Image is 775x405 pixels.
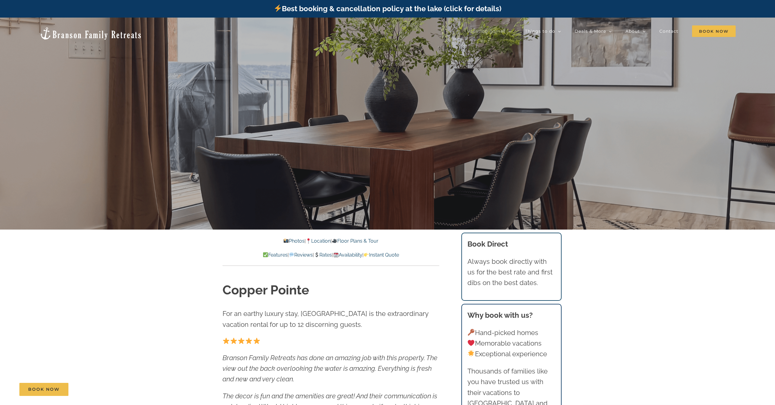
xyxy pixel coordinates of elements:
a: Book Now [19,383,68,396]
a: Photos [283,238,304,244]
img: 🌟 [468,350,474,357]
p: Always book directly with us for the best rate and first dibs on the best dates. [467,256,556,288]
span: Book Now [28,387,60,392]
img: ❤️ [468,340,474,346]
span: Contact [659,29,678,33]
span: Things to do [525,29,555,33]
img: 🎥 [332,238,337,243]
img: ⭐️ [230,337,237,344]
a: Availability [333,252,362,258]
span: Deals & More [575,29,606,33]
img: ⭐️ [253,337,260,344]
a: About [625,25,646,37]
img: 💬 [289,252,294,257]
a: Contact [659,25,678,37]
h1: Copper Pointe [223,281,439,299]
a: Reviews [289,252,313,258]
a: Best booking & cancellation policy at the lake (click for details) [274,4,501,13]
img: Branson Family Retreats Logo [39,27,142,40]
img: 👉 [364,252,369,257]
a: Location [306,238,331,244]
img: 📸 [284,238,289,243]
img: ⚡️ [274,5,282,12]
p: Hand-picked homes Memorable vacations Exceptional experience [467,327,556,360]
a: Floor Plans & Tour [332,238,378,244]
img: 🔑 [468,329,474,336]
img: ⭐️ [238,337,245,344]
nav: Main Menu [467,25,736,37]
a: Rates [314,252,332,258]
img: 📍 [306,238,311,243]
h3: Why book with us? [467,310,556,321]
img: 💲 [314,252,319,257]
a: Deals & More [575,25,612,37]
a: Features [263,252,288,258]
p: | | [223,237,439,245]
a: Things to do [525,25,561,37]
img: ⭐️ [223,337,229,344]
p: | | | | [223,251,439,259]
em: Branson Family Retreats has done an amazing job with this property. The view out the back overloo... [223,354,437,383]
span: Book Now [692,25,736,37]
a: Vacation homes [467,25,511,37]
img: ✅ [263,252,268,257]
span: Vacation homes [467,29,506,33]
span: For an earthy luxury stay, [GEOGRAPHIC_DATA] is the extraordinary vacation rental for up to 12 di... [223,310,428,328]
img: ⭐️ [246,337,252,344]
a: Instant Quote [364,252,399,258]
b: Book Direct [467,240,508,248]
span: About [625,29,640,33]
img: 📆 [334,252,338,257]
